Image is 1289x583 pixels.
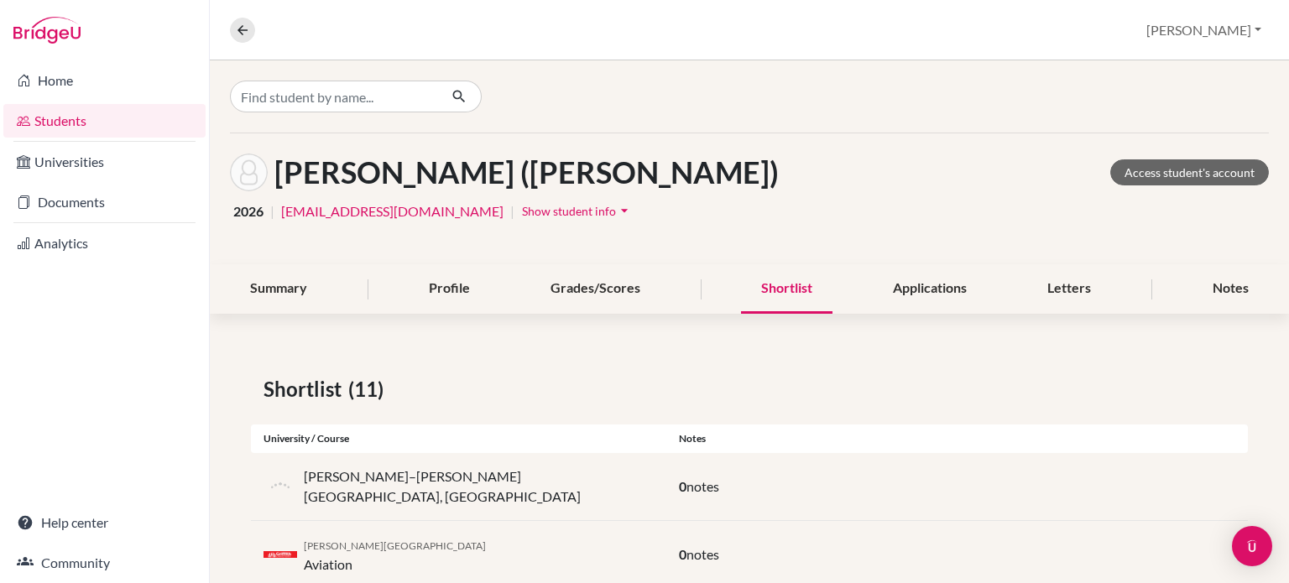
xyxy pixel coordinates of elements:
span: notes [686,478,719,494]
i: arrow_drop_down [616,202,633,219]
span: | [270,201,274,221]
a: Community [3,546,206,580]
div: Shortlist [741,264,832,314]
div: Aviation [304,534,486,575]
span: 0 [679,546,686,562]
img: HanGyeol (Alex) Kim's avatar [230,154,268,191]
span: (11) [348,374,390,404]
span: notes [686,546,719,562]
div: Letters [1027,264,1111,314]
div: Profile [409,264,490,314]
a: Universities [3,145,206,179]
img: default-university-logo-42dd438d0b49c2174d4c41c49dcd67eec2da6d16b3a2f6d5de70cc347232e317.png [264,470,297,503]
div: Notes [1192,264,1269,314]
a: Students [3,104,206,138]
img: au_gri_clwd93sa.png [264,551,297,559]
input: Find student by name... [230,81,438,112]
a: Analytics [3,226,206,260]
a: Home [3,64,206,97]
button: Show student infoarrow_drop_down [521,198,634,224]
div: Grades/Scores [530,264,660,314]
div: Open Intercom Messenger [1232,526,1272,566]
span: Shortlist [264,374,348,404]
span: [PERSON_NAME][GEOGRAPHIC_DATA] [304,539,486,552]
h1: [PERSON_NAME] ([PERSON_NAME]) [274,154,779,190]
img: Bridge-U [13,17,81,44]
div: Notes [666,431,1248,446]
a: Access student's account [1110,159,1269,185]
span: | [510,201,514,221]
span: 0 [679,478,686,494]
button: [PERSON_NAME] [1139,14,1269,46]
span: 2026 [233,201,264,221]
div: University / Course [251,431,666,446]
span: Show student info [522,204,616,218]
a: [EMAIL_ADDRESS][DOMAIN_NAME] [281,201,504,221]
a: Documents [3,185,206,219]
p: [PERSON_NAME]–[PERSON_NAME][GEOGRAPHIC_DATA], [GEOGRAPHIC_DATA] [304,466,654,507]
div: Applications [873,264,987,314]
div: Summary [230,264,327,314]
a: Help center [3,506,206,539]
